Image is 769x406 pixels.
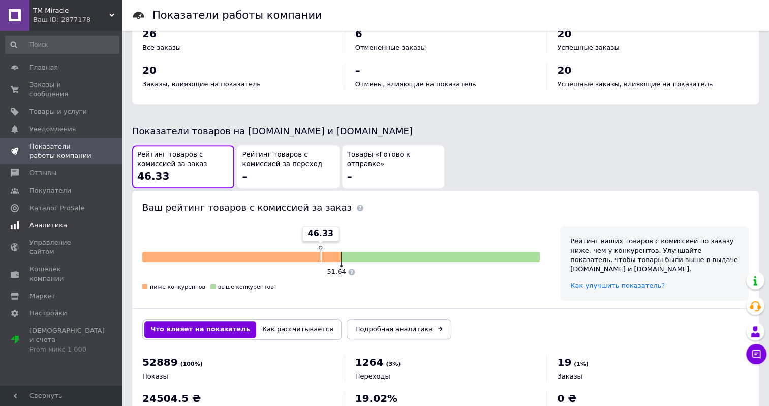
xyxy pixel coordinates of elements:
span: 20 [557,27,571,40]
span: ниже конкурентов [150,284,205,291]
span: 26 [142,27,157,40]
span: 20 [142,64,157,76]
button: Что влияет на показатель [144,321,256,337]
button: Рейтинг товаров с комиссией за переход– [237,145,339,188]
span: Каталог ProSale [29,204,84,213]
button: Как рассчитывается [256,321,340,337]
span: 24504.5 ₴ [142,392,201,404]
span: Рейтинг товаров с комиссией за переход [242,150,334,169]
input: Поиск [5,36,119,54]
div: Рейтинг ваших товаров с комиссией по заказу ниже, чем у конкурентов. Улучшайте показатель, чтобы ... [570,237,739,274]
span: Рейтинг товаров с комиссией за заказ [137,150,229,169]
span: 52889 [142,356,178,368]
span: Заказы, влияющие на показатель [142,80,261,88]
span: Показатели товаров на [DOMAIN_NAME] и [DOMAIN_NAME] [132,126,413,136]
span: (100%) [180,361,203,367]
span: Главная [29,63,58,72]
span: Ваш рейтинг товаров с комиссией за заказ [142,202,352,213]
span: Товары и услуги [29,107,87,117]
a: Подробная аналитика [347,319,451,339]
span: Переходы [355,372,390,380]
span: Настройки [29,309,67,318]
span: Отмененные заказы [355,44,426,51]
button: Рейтинг товаров с комиссией за заказ46.33 [132,145,234,188]
span: [DEMOGRAPHIC_DATA] и счета [29,326,105,354]
span: Заказы [557,372,582,380]
div: Prom микс 1 000 [29,345,105,354]
span: Уведомления [29,125,76,134]
span: Все заказы [142,44,181,51]
span: Успешные заказы, влияющие на показатель [557,80,713,88]
button: Чат с покупателем [746,344,766,364]
span: Кошелек компании [29,265,94,283]
span: Аналитика [29,221,67,230]
span: Управление сайтом [29,238,94,256]
span: 51.64 [327,268,346,275]
span: Товары «Готово к отправке» [347,150,439,169]
span: – [347,170,352,182]
button: Товары «Готово к отправке»– [342,145,444,188]
span: 0 ₴ [557,392,576,404]
span: Отзывы [29,168,56,178]
span: – [242,170,247,182]
span: выше конкурентов [218,284,274,291]
span: 46.33 [307,228,333,239]
span: ТМ Miracle [33,6,109,15]
span: (3%) [386,361,401,367]
span: 6 [355,27,362,40]
h1: Показатели работы компании [152,9,322,21]
span: Маркет [29,292,55,301]
span: Показы [142,372,168,380]
span: (1%) [574,361,589,367]
span: Успешные заказы [557,44,619,51]
span: 19.02% [355,392,397,404]
span: Показатели работы компании [29,142,94,160]
span: – [355,64,360,76]
span: 1264 [355,356,384,368]
span: 46.33 [137,170,169,182]
span: 20 [557,64,571,76]
span: Отмены, влияющие на показатель [355,80,476,88]
span: Заказы и сообщения [29,80,94,99]
span: 19 [557,356,571,368]
a: Как улучшить показатель? [570,282,665,289]
span: Покупатели [29,186,71,195]
div: Ваш ID: 2877178 [33,15,122,24]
